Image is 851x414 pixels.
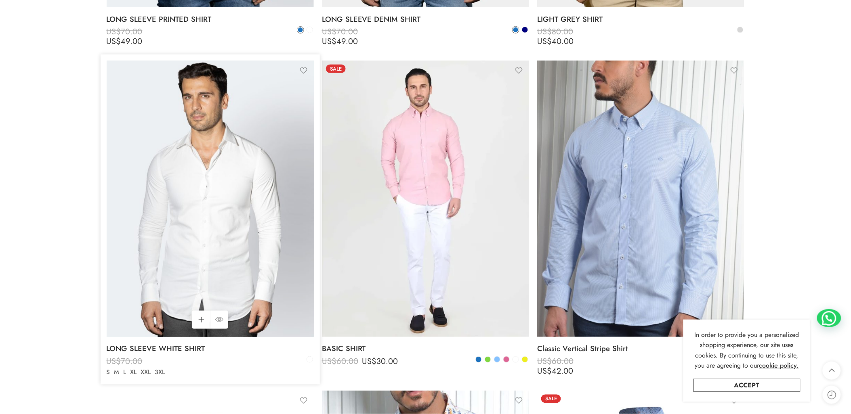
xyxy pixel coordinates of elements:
[322,341,529,357] a: BASIC SHIRT
[521,26,529,33] a: Navy
[107,26,121,38] span: US$
[192,311,210,329] a: Select options for “LONG SLEEVE WHITE SHIRT”
[537,356,552,368] span: US$
[537,36,574,47] bdi: 40.00
[537,366,552,377] span: US$
[362,356,398,368] bdi: 30.00
[107,36,121,47] span: US$
[107,356,121,368] span: US$
[128,368,139,377] a: XL
[322,356,358,368] bdi: 60.00
[537,36,552,47] span: US$
[107,366,142,377] bdi: 35.00
[537,356,574,368] bdi: 60.00
[107,356,143,368] bdi: 70.00
[112,368,122,377] a: M
[484,356,492,363] a: Green
[107,366,121,377] span: US$
[322,36,336,47] span: US$
[693,379,801,392] a: Accept
[322,26,358,38] bdi: 70.00
[503,356,510,363] a: Rose
[107,341,314,357] a: LONG SLEEVE WHITE SHIRT
[362,356,377,368] span: US$
[306,356,313,363] a: White
[105,368,112,377] a: S
[537,26,573,38] bdi: 80.00
[737,26,744,33] a: Light Grey
[512,26,519,33] a: Blue
[537,11,744,27] a: LIGHT GREY SHIRT
[537,26,552,38] span: US$
[306,26,313,33] a: White
[322,11,529,27] a: LONG SLEEVE DENIM SHIRT
[494,356,501,363] a: Light Blue
[322,36,358,47] bdi: 49.00
[210,311,228,329] a: QUICK SHOP
[541,395,561,403] span: Sale
[107,36,143,47] bdi: 49.00
[537,341,744,357] a: Classic Vertical Stripe Shirt
[322,356,336,368] span: US$
[297,26,304,33] a: Blue
[521,356,529,363] a: Yellow
[322,26,336,38] span: US$
[475,356,482,363] a: Blue
[107,11,314,27] a: LONG SLEEVE PRINTED SHIRT
[537,366,573,377] bdi: 42.00
[759,360,799,371] a: cookie policy.
[153,368,167,377] a: 3XL
[139,368,153,377] a: XXL
[107,26,143,38] bdi: 70.00
[326,65,346,73] span: Sale
[122,368,128,377] a: L
[695,330,799,370] span: In order to provide you a personalized shopping experience, our site uses cookies. By continuing ...
[512,356,519,363] a: White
